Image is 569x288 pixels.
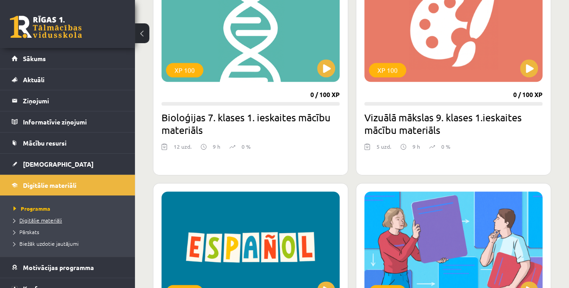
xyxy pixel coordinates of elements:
a: Pārskats [13,228,126,236]
a: Biežāk uzdotie jautājumi [13,239,126,248]
span: Motivācijas programma [23,263,94,271]
span: Pārskats [13,228,39,235]
p: 0 % [441,142,450,151]
legend: Ziņojumi [23,90,124,111]
a: Rīgas 1. Tālmācības vidusskola [10,16,82,38]
a: Informatīvie ziņojumi [12,111,124,132]
span: Aktuāli [23,75,45,84]
a: Mācību resursi [12,133,124,153]
a: Ziņojumi [12,90,124,111]
h2: Vizuālā mākslas 9. klases 1.ieskaites mācību materiāls [364,111,542,136]
span: Biežāk uzdotie jautājumi [13,240,79,247]
a: [DEMOGRAPHIC_DATA] [12,154,124,174]
div: XP 100 [369,63,406,77]
a: Digitālie materiāli [12,175,124,195]
a: Aktuāli [12,69,124,90]
span: Sākums [23,54,46,62]
span: Mācību resursi [23,139,67,147]
div: XP 100 [166,63,203,77]
h2: Bioloģijas 7. klases 1. ieskaites mācību materiāls [161,111,340,136]
span: Digitālie materiāli [23,181,76,189]
p: 9 h [213,142,220,151]
span: Programma [13,205,50,212]
div: 5 uzd. [376,142,391,156]
a: Motivācijas programma [12,257,124,278]
p: 9 h [412,142,420,151]
span: [DEMOGRAPHIC_DATA] [23,160,94,168]
span: Digitālie materiāli [13,217,62,224]
div: 12 uzd. [174,142,192,156]
legend: Informatīvie ziņojumi [23,111,124,132]
a: Programma [13,204,126,213]
p: 0 % [242,142,251,151]
a: Digitālie materiāli [13,216,126,224]
a: Sākums [12,48,124,69]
